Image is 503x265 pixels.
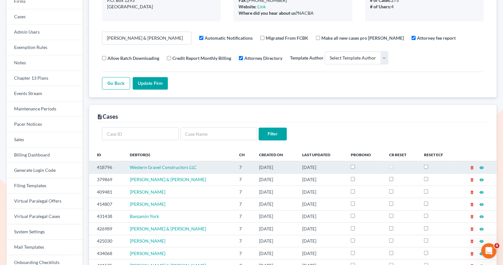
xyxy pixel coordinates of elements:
[130,251,165,256] a: [PERSON_NAME]
[6,25,83,40] a: Admin Users
[479,165,484,170] a: visibility
[234,223,254,235] td: 7
[102,127,179,140] input: Case ID
[6,71,83,86] a: Chapter 13 Plans
[479,239,484,244] i: visibility
[297,186,346,198] td: [DATE]
[297,223,346,235] td: [DATE]
[257,4,266,9] a: Link
[6,194,83,209] a: Virtual Paralegal Offers
[479,238,484,244] a: visibility
[89,173,125,186] td: 379869
[479,177,484,182] a: visibility
[479,251,484,256] a: visibility
[297,173,346,186] td: [DATE]
[130,213,159,219] a: Banjamin York
[234,198,254,210] td: 7
[470,227,474,231] i: delete_forever
[234,186,254,198] td: 7
[254,247,297,259] td: [DATE]
[6,132,83,148] a: Sales
[130,177,206,182] a: [PERSON_NAME] & [PERSON_NAME]
[470,251,474,256] a: delete_forever
[172,55,231,61] label: Credit Report Monthly Billing
[234,148,254,161] th: Ch
[417,35,456,41] label: Attorney fee report
[97,113,118,120] div: Cases
[479,213,484,219] a: visibility
[259,128,287,141] input: Filter
[234,247,254,259] td: 7
[479,201,484,207] a: visibility
[297,148,346,161] th: Last Updated
[130,226,206,231] span: [PERSON_NAME] & [PERSON_NAME]
[6,117,83,132] a: Pacer Notices
[6,9,83,25] a: Cases
[254,198,297,210] td: [DATE]
[239,10,298,16] b: Where did you hear about us?
[479,178,484,182] i: visibility
[470,239,474,244] i: delete_forever
[470,202,474,207] i: delete_forever
[384,148,419,161] th: CR Reset
[89,198,125,210] td: 414807
[479,227,484,231] i: visibility
[205,35,253,41] label: Automatic Notifications
[180,127,257,140] input: Case Name
[6,209,83,224] a: Virtual Paralegal Cases
[89,210,125,222] td: 431438
[479,189,484,195] a: visibility
[494,243,499,248] span: 4
[89,235,125,247] td: 425030
[254,186,297,198] td: [DATE]
[97,114,103,120] i: description
[470,238,474,244] a: delete_forever
[239,4,256,9] b: Website:
[130,189,165,195] a: [PERSON_NAME]
[6,148,83,163] a: Billing Dashboard
[346,148,384,161] th: ProBono
[107,4,216,10] div: [GEOGRAPHIC_DATA]
[254,210,297,222] td: [DATE]
[130,201,165,207] a: [PERSON_NAME]
[321,35,404,41] label: Make all new cases pro [PERSON_NAME]
[234,235,254,247] td: 7
[470,165,474,170] i: delete_forever
[6,40,83,55] a: Exemption Rules
[89,186,125,198] td: 409481
[254,173,297,186] td: [DATE]
[125,148,234,161] th: Debtor(s)
[479,226,484,231] a: visibility
[6,163,83,178] a: Generate Login Code
[234,173,254,186] td: 7
[254,223,297,235] td: [DATE]
[254,161,297,173] td: [DATE]
[130,238,165,244] span: [PERSON_NAME]
[470,177,474,182] a: delete_forever
[89,223,125,235] td: 426989
[470,165,474,170] a: delete_forever
[266,35,308,41] label: Migrated From FCBK
[470,226,474,231] a: delete_forever
[6,86,83,101] a: Events Stream
[89,148,125,161] th: ID
[6,224,83,240] a: System Settings
[254,148,297,161] th: Created On
[470,201,474,207] a: delete_forever
[479,190,484,195] i: visibility
[470,213,474,219] a: delete_forever
[370,4,391,9] b: # of Users:
[290,54,324,61] label: Template Author
[130,165,197,170] a: Western Gravel Constructors LLC
[470,214,474,219] i: delete_forever
[470,189,474,195] a: delete_forever
[297,235,346,247] td: [DATE]
[234,210,254,222] td: 7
